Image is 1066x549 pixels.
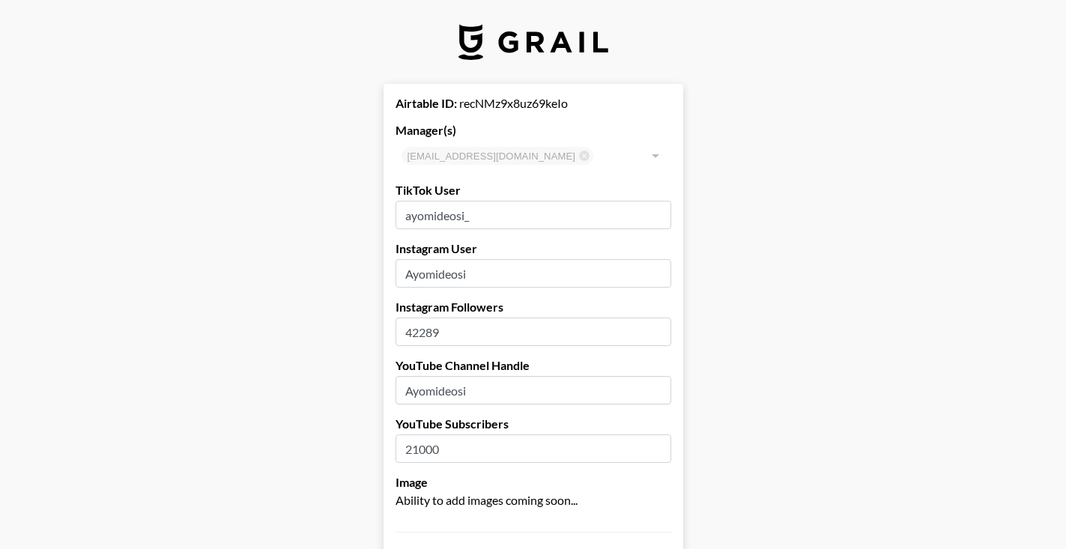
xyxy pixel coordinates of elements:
[396,96,671,111] div: recNMz9x8uz69keIo
[396,123,671,138] label: Manager(s)
[396,96,457,110] strong: Airtable ID:
[458,24,608,60] img: Grail Talent Logo
[396,493,578,507] span: Ability to add images coming soon...
[396,183,671,198] label: TikTok User
[396,358,671,373] label: YouTube Channel Handle
[396,300,671,315] label: Instagram Followers
[396,475,671,490] label: Image
[396,241,671,256] label: Instagram User
[396,416,671,431] label: YouTube Subscribers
